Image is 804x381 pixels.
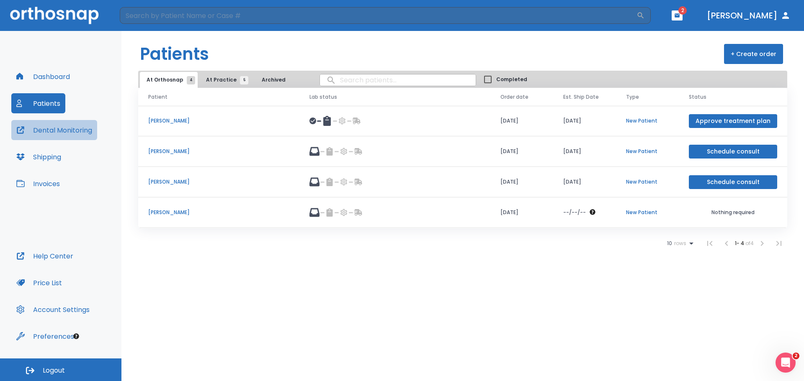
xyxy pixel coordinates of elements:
[724,44,783,64] button: + Create order
[10,7,99,24] img: Orthosnap
[703,8,794,23] button: [PERSON_NAME]
[667,240,672,246] span: 10
[689,145,777,159] button: Schedule consult
[148,209,289,216] p: [PERSON_NAME]
[240,76,248,84] span: 5
[563,209,586,216] p: --/--/--
[148,93,167,101] span: Patient
[43,366,65,375] span: Logout
[490,136,553,167] td: [DATE]
[309,93,337,101] span: Lab status
[11,93,65,113] button: Patients
[120,7,636,24] input: Search by Patient Name or Case #
[689,209,777,216] p: Nothing required
[735,240,745,247] span: 1 - 4
[689,114,777,128] button: Approve treatment plan
[745,240,754,247] span: of 4
[793,353,799,359] span: 2
[147,76,191,84] span: At Orthosnap
[148,148,289,155] p: [PERSON_NAME]
[626,93,639,101] span: Type
[148,178,289,186] p: [PERSON_NAME]
[678,6,687,15] span: 2
[11,246,78,266] button: Help Center
[626,148,669,155] p: New Patient
[11,147,66,167] button: Shipping
[187,76,195,84] span: 4
[553,136,616,167] td: [DATE]
[626,209,669,216] p: New Patient
[672,240,686,246] span: rows
[11,326,79,346] button: Preferences
[626,117,669,125] p: New Patient
[11,174,65,194] button: Invoices
[490,197,553,228] td: [DATE]
[11,120,97,140] button: Dental Monitoring
[206,76,244,84] span: At Practice
[11,66,75,87] button: Dashboard
[140,72,296,88] div: tabs
[563,93,599,101] span: Est. Ship Date
[689,175,777,189] button: Schedule consult
[11,273,67,293] button: Price List
[320,72,476,88] input: search
[563,209,606,216] div: The date will be available after approving treatment plan
[490,106,553,136] td: [DATE]
[500,93,528,101] span: Order date
[496,76,527,83] span: Completed
[689,93,706,101] span: Status
[140,41,209,66] h1: Patients
[490,167,553,197] td: [DATE]
[72,332,80,340] div: Tooltip anchor
[148,117,289,125] p: [PERSON_NAME]
[626,178,669,186] p: New Patient
[553,106,616,136] td: [DATE]
[553,167,616,197] td: [DATE]
[253,72,294,88] button: Archived
[776,353,796,373] iframe: Intercom live chat
[11,299,95,320] button: Account Settings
